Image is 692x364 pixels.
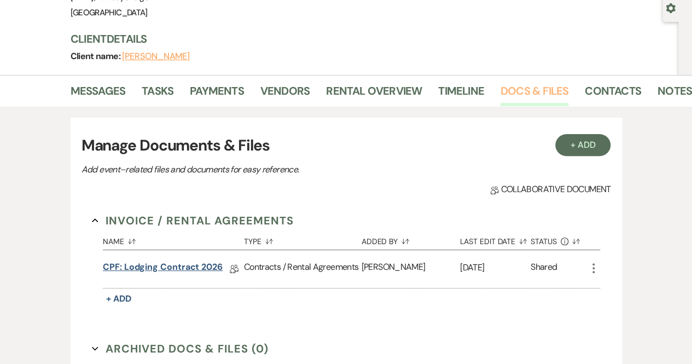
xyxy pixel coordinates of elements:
div: Contracts / Rental Agreements [244,250,362,288]
button: + Add [103,291,135,307]
h3: Manage Documents & Files [82,134,611,157]
span: Status [531,238,557,245]
a: Docs & Files [501,82,568,106]
button: [PERSON_NAME] [122,52,190,61]
a: Timeline [438,82,484,106]
a: Tasks [142,82,173,106]
button: Type [244,229,362,250]
span: Client name: [71,50,123,62]
button: Name [103,229,244,250]
a: Payments [190,82,244,106]
button: Open lead details [666,2,676,13]
button: Status [531,229,587,250]
button: + Add [555,134,611,156]
a: Messages [71,82,126,106]
button: Last Edit Date [460,229,531,250]
span: Collaborative document [490,183,610,196]
a: Contacts [585,82,641,106]
button: Archived Docs & Files (0) [92,340,269,357]
a: Notes [658,82,692,106]
a: CPF: Lodging Contract 2026 [103,261,223,278]
div: Shared [531,261,557,278]
div: [PERSON_NAME] [362,250,460,288]
p: Add event–related files and documents for easy reference. [82,163,464,177]
a: Rental Overview [326,82,422,106]
h3: Client Details [71,31,668,47]
span: [GEOGRAPHIC_DATA] [71,7,148,18]
button: Invoice / Rental Agreements [92,212,294,229]
span: + Add [106,293,131,304]
button: Added By [362,229,460,250]
p: [DATE] [460,261,531,275]
a: Vendors [260,82,310,106]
